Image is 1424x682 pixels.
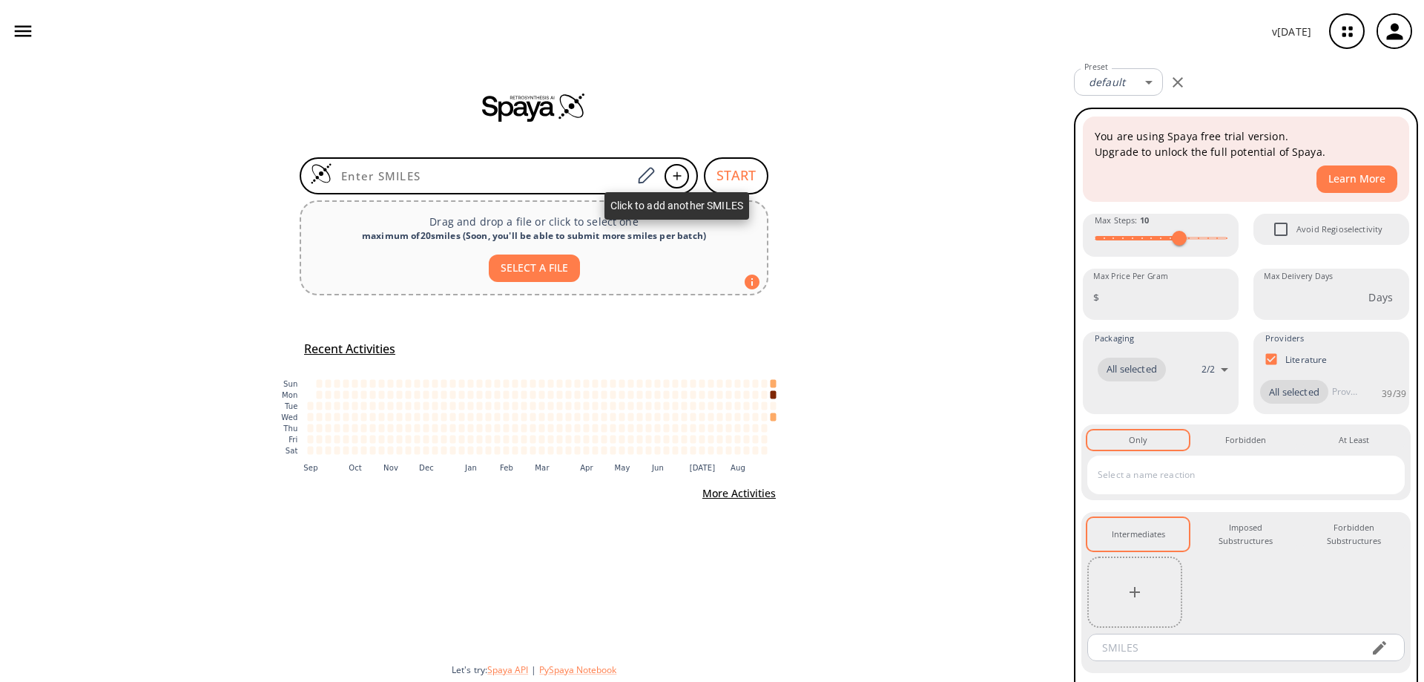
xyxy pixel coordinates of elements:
[313,229,755,243] div: maximum of 20 smiles ( Soon, you'll be able to submit more smiles per batch )
[1095,332,1134,345] span: Packaging
[303,463,745,471] g: x-axis tick label
[731,463,745,471] text: Aug
[1201,363,1215,376] p: 2 / 2
[614,463,630,471] text: May
[1296,223,1382,236] span: Avoid Regioselectivity
[1095,128,1397,160] p: You are using Spaya free trial version. Upgrade to unlock the full potential of Spaya.
[1303,430,1405,450] button: At Least
[1098,362,1166,377] span: All selected
[281,380,297,455] g: y-axis tick label
[1225,433,1266,447] div: Forbidden
[1092,634,1359,661] input: SMILES
[289,436,297,444] text: Fri
[489,255,580,282] button: SELECT A FILE
[1089,75,1125,89] em: default
[452,663,1062,676] div: Let's try:
[1093,271,1168,282] label: Max Price Per Gram
[535,463,550,471] text: Mar
[303,463,317,471] text: Sep
[1195,518,1296,551] button: Imposed Substructures
[1084,62,1108,73] label: Preset
[332,168,632,183] input: Enter SMILES
[310,163,332,185] img: Logo Spaya
[1207,521,1285,548] div: Imposed Substructures
[690,463,716,471] text: [DATE]
[1095,214,1149,227] span: Max Steps :
[281,413,297,422] text: Wed
[1265,214,1296,245] span: Avoid Regioselectivity
[604,192,749,220] div: Click to add another SMILES
[651,463,664,471] text: Jun
[1285,353,1328,366] p: Literature
[1328,380,1361,404] input: Provider name
[1112,528,1165,541] div: Intermediates
[283,380,297,388] text: Sun
[383,463,398,471] text: Nov
[1316,165,1397,193] button: Learn More
[284,402,298,410] text: Tue
[1094,463,1376,487] input: Select a name reaction
[282,391,298,399] text: Mon
[1093,289,1099,305] p: $
[464,463,477,471] text: Jan
[1303,518,1405,551] button: Forbidden Substructures
[1265,332,1304,345] span: Providers
[1087,430,1189,450] button: Only
[482,92,586,122] img: Spaya logo
[419,463,434,471] text: Dec
[696,480,782,508] button: More Activities
[500,463,513,471] text: Feb
[349,463,362,471] text: Oct
[539,663,616,676] button: PySpaya Notebook
[1087,518,1189,551] button: Intermediates
[580,463,593,471] text: Apr
[304,341,395,357] h5: Recent Activities
[1140,214,1149,226] strong: 10
[313,214,755,229] p: Drag and drop a file or click to select one
[1195,430,1296,450] button: Forbidden
[704,157,768,194] button: START
[1339,433,1369,447] div: At Least
[1315,521,1393,548] div: Forbidden Substructures
[286,447,298,455] text: Sat
[1272,24,1311,39] p: v [DATE]
[528,663,539,676] span: |
[298,337,401,361] button: Recent Activities
[308,379,777,454] g: cell
[283,424,297,433] text: Thu
[1368,289,1393,305] p: Days
[1129,433,1147,447] div: Only
[487,663,528,676] button: Spaya API
[1260,385,1328,400] span: All selected
[1264,271,1333,282] label: Max Delivery Days
[1382,387,1406,400] p: 39 / 39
